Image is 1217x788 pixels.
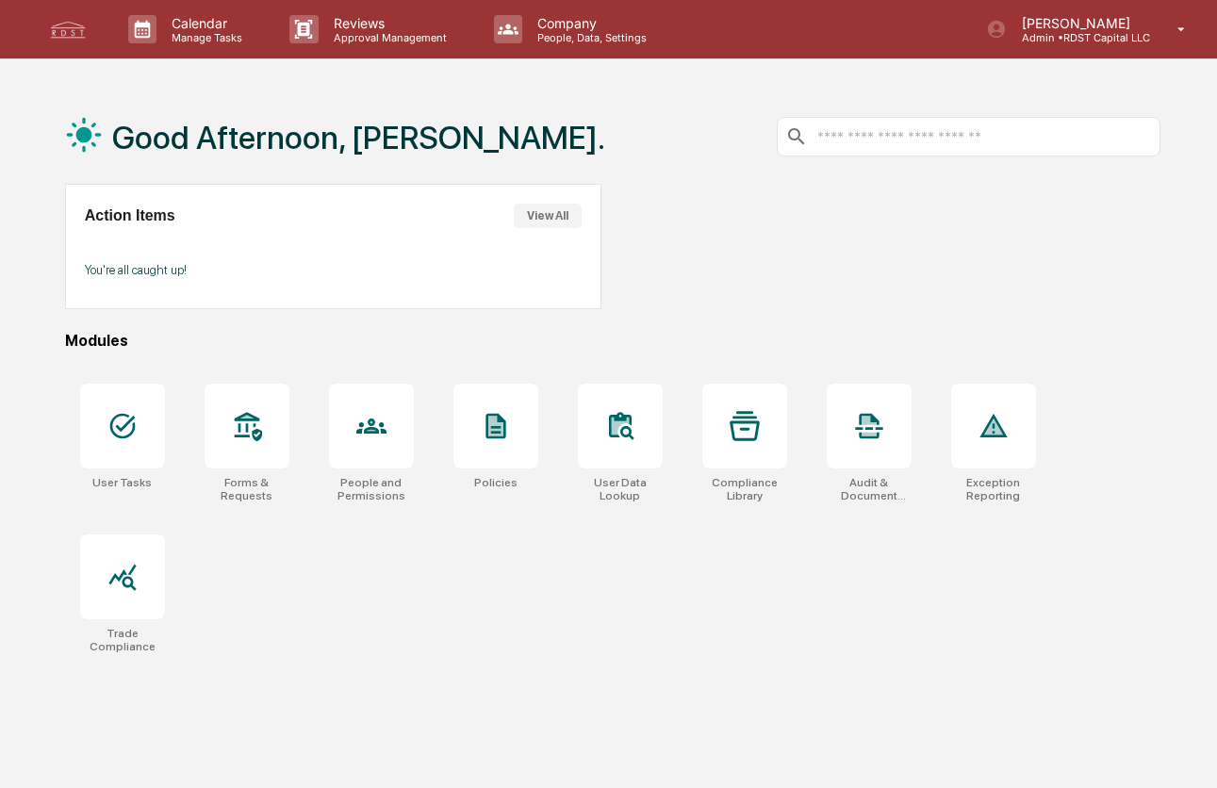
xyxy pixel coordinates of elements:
div: Compliance Library [702,476,787,502]
div: Trade Compliance [80,627,165,653]
div: Forms & Requests [205,476,289,502]
div: People and Permissions [329,476,414,502]
div: Modules [65,332,1160,350]
h2: Action Items [85,207,175,224]
div: Policies [474,476,518,489]
p: Company [522,15,656,31]
p: People, Data, Settings [522,31,656,44]
h1: Good Afternoon, [PERSON_NAME]. [112,119,605,156]
div: User Data Lookup [578,476,663,502]
p: [PERSON_NAME] [1007,15,1150,31]
img: logo [45,16,90,42]
div: User Tasks [92,476,152,489]
p: Manage Tasks [156,31,252,44]
p: Reviews [319,15,456,31]
div: Audit & Document Logs [827,476,912,502]
div: Exception Reporting [951,476,1036,502]
p: Admin • RDST Capital LLC [1007,31,1150,44]
p: Calendar [156,15,252,31]
button: View All [514,204,582,228]
p: You're all caught up! [85,263,582,277]
p: Approval Management [319,31,456,44]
